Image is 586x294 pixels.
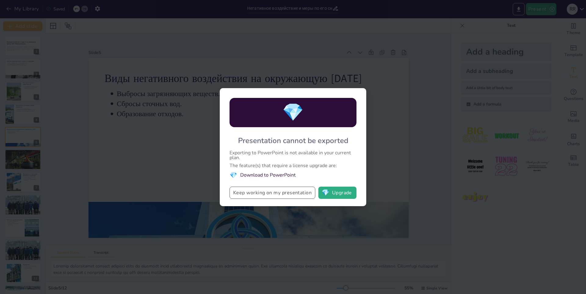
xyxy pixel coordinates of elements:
li: Download to PowerPoint [230,171,356,179]
span: diamond [282,101,304,124]
div: Exporting to PowerPoint is not available in your current plan. [230,150,356,160]
span: diamond [322,190,329,196]
button: diamondUpgrade [318,187,356,199]
div: Presentation cannot be exported [238,136,348,145]
div: The feature(s) that require a license upgrade are: [230,163,356,168]
span: diamond [230,171,237,179]
button: Keep working on my presentation [230,187,315,199]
